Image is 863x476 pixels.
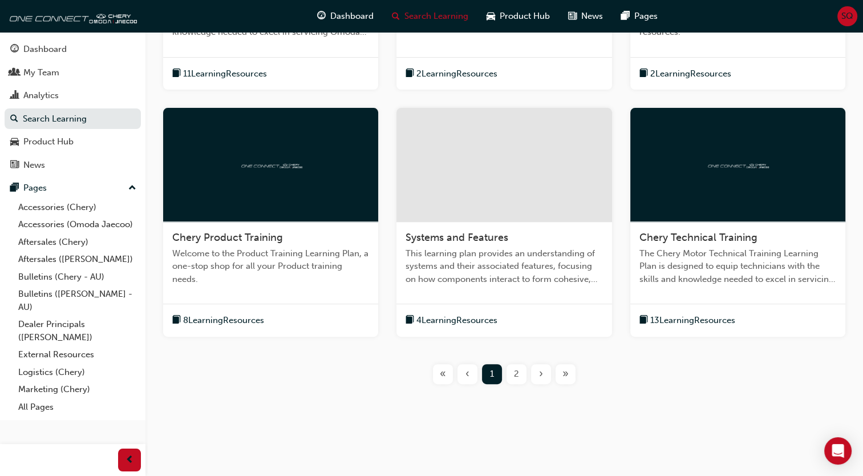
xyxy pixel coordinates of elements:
a: guage-iconDashboard [308,5,383,28]
a: pages-iconPages [612,5,667,28]
a: All Pages [14,398,141,416]
button: Pages [5,178,141,199]
span: chart-icon [10,91,19,101]
span: 13 Learning Resources [650,314,735,327]
span: « [440,368,446,381]
span: Systems and Features [406,231,508,244]
span: News [581,10,603,23]
a: Aftersales (Chery) [14,233,141,251]
a: External Resources [14,346,141,364]
span: 11 Learning Resources [183,67,267,80]
button: book-icon13LearningResources [639,313,735,328]
button: Previous page [455,364,480,384]
a: My Team [5,62,141,83]
button: SQ [837,6,857,26]
span: guage-icon [10,45,19,55]
span: 4 Learning Resources [416,314,497,327]
button: book-icon4LearningResources [406,313,497,328]
span: › [539,368,543,381]
a: Bulletins (Chery - AU) [14,268,141,286]
div: My Team [23,66,59,79]
span: Welcome to the Product Training Learning Plan, a one-stop shop for all your Product training needs. [172,247,369,286]
img: oneconnect [706,159,769,170]
span: Product Hub [500,10,550,23]
span: news-icon [10,160,19,171]
button: book-icon2LearningResources [639,67,731,81]
a: Systems and FeaturesThis learning plan provides an understanding of systems and their associated ... [396,108,611,337]
span: pages-icon [621,9,630,23]
a: oneconnectChery Product TrainingWelcome to the Product Training Learning Plan, a one-stop shop fo... [163,108,378,337]
a: Dashboard [5,39,141,60]
span: 2 [514,368,519,381]
a: car-iconProduct Hub [477,5,559,28]
span: SQ [841,10,853,23]
button: book-icon11LearningResources [172,67,267,81]
span: 2 Learning Resources [416,67,497,80]
span: This learning plan provides an understanding of systems and their associated features, focusing o... [406,247,602,286]
button: book-icon2LearningResources [406,67,497,81]
button: Next page [529,364,553,384]
span: up-icon [128,181,136,196]
button: Page 2 [504,364,529,384]
div: Product Hub [23,135,74,148]
span: book-icon [172,67,181,81]
a: Logistics (Chery) [14,364,141,381]
div: News [23,159,45,172]
a: Product Hub [5,131,141,152]
a: oneconnectChery Technical TrainingThe Chery Motor Technical Training Learning Plan is designed to... [630,108,845,337]
span: car-icon [10,137,19,147]
a: Accessories (Omoda Jaecoo) [14,216,141,233]
span: news-icon [568,9,577,23]
a: Dealer Principals ([PERSON_NAME]) [14,316,141,346]
span: 2 Learning Resources [650,67,731,80]
span: search-icon [392,9,400,23]
span: book-icon [639,313,648,328]
span: pages-icon [10,183,19,193]
span: Dashboard [330,10,374,23]
span: Chery Product Training [172,231,283,244]
img: oneconnect [240,159,302,170]
a: News [5,155,141,176]
span: car-icon [487,9,495,23]
span: book-icon [406,313,414,328]
div: Dashboard [23,43,67,56]
a: Marketing (Chery) [14,381,141,398]
button: First page [431,364,455,384]
button: book-icon8LearningResources [172,313,264,328]
div: Analytics [23,89,59,102]
div: Pages [23,181,47,195]
a: Search Learning [5,108,141,130]
img: oneconnect [6,5,137,27]
a: Accessories (Chery) [14,199,141,216]
span: book-icon [639,67,648,81]
span: prev-icon [125,453,134,467]
a: Bulletins ([PERSON_NAME] - AU) [14,285,141,316]
span: Search Learning [404,10,468,23]
a: Analytics [5,85,141,106]
div: Open Intercom Messenger [824,437,852,465]
span: book-icon [406,67,414,81]
span: guage-icon [317,9,326,23]
a: search-iconSearch Learning [383,5,477,28]
span: Pages [634,10,658,23]
a: Aftersales ([PERSON_NAME]) [14,251,141,268]
span: The Chery Motor Technical Training Learning Plan is designed to equip technicians with the skills... [639,247,836,286]
span: 1 [490,368,494,381]
span: people-icon [10,68,19,78]
span: ‹ [465,368,469,381]
span: book-icon [172,313,181,328]
button: Last page [553,364,578,384]
span: 8 Learning Resources [183,314,264,327]
button: Page 1 [480,364,504,384]
span: » [562,368,569,381]
span: search-icon [10,114,18,124]
button: DashboardMy TeamAnalyticsSearch LearningProduct HubNews [5,37,141,178]
a: news-iconNews [559,5,612,28]
span: Chery Technical Training [639,231,757,244]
